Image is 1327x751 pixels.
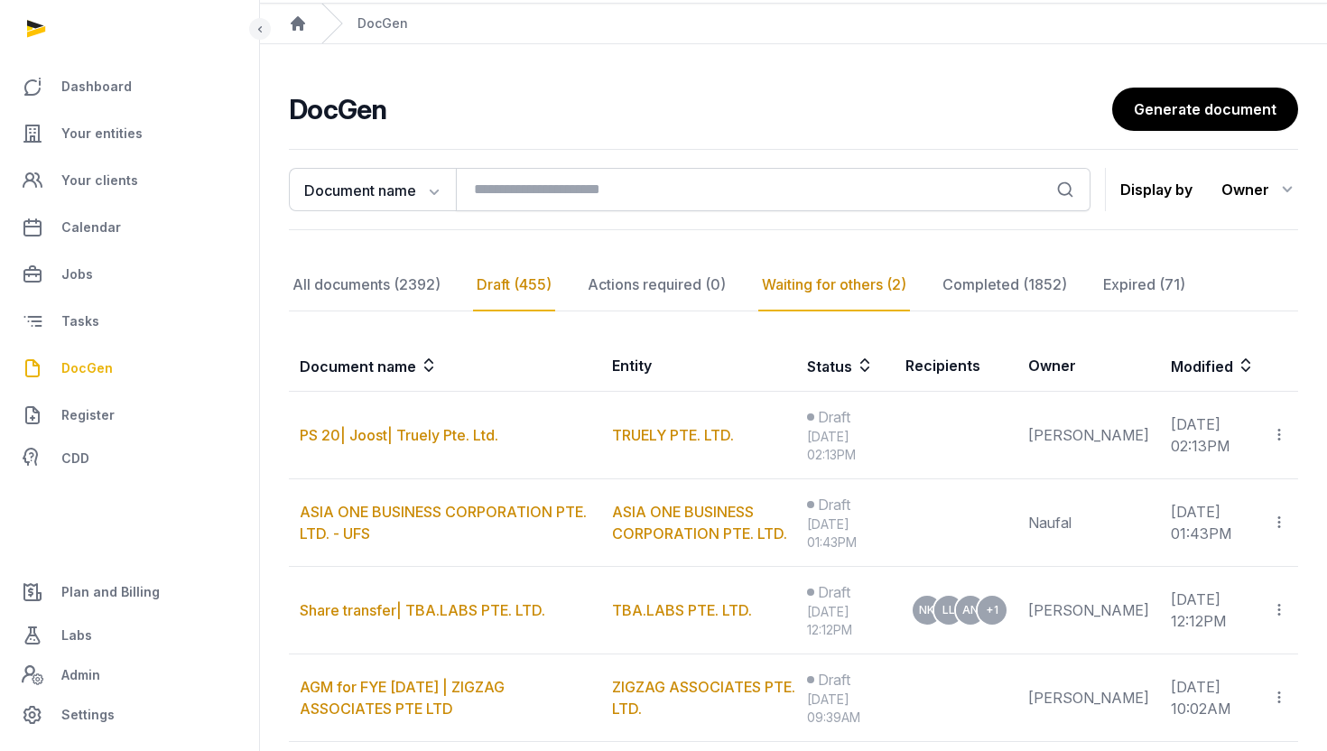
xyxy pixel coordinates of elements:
[807,428,884,464] div: [DATE] 02:13PM
[818,669,850,691] span: Draft
[612,678,795,718] a: ZIGZAG ASSOCIATES PTE. LTD.
[1017,392,1160,479] td: [PERSON_NAME]
[61,357,113,379] span: DocGen
[289,93,1112,125] h2: DocGen
[1017,479,1160,567] td: Naufal
[758,259,910,311] div: Waiting for others (2)
[260,4,1327,44] nav: Breadcrumb
[796,340,895,392] th: Status
[1160,567,1260,654] td: [DATE] 12:12PM
[14,65,245,108] a: Dashboard
[289,259,1298,311] nav: Tabs
[357,14,408,32] div: DocGen
[895,340,1017,392] th: Recipients
[818,406,850,428] span: Draft
[807,603,884,639] div: [DATE] 12:12PM
[1017,340,1160,392] th: Owner
[289,168,456,211] button: Document name
[14,253,245,296] a: Jobs
[919,605,934,616] span: NK
[1160,654,1260,742] td: [DATE] 10:02AM
[14,657,245,693] a: Admin
[61,448,89,469] span: CDD
[962,605,979,616] span: AN
[14,159,245,202] a: Your clients
[61,311,99,332] span: Tasks
[1112,88,1298,131] a: Generate document
[61,664,100,686] span: Admin
[1120,175,1192,204] p: Display by
[14,112,245,155] a: Your entities
[14,440,245,477] a: CDD
[61,581,160,603] span: Plan and Billing
[807,515,884,552] div: [DATE] 01:43PM
[14,570,245,614] a: Plan and Billing
[1160,340,1298,392] th: Modified
[61,625,92,646] span: Labs
[14,693,245,737] a: Settings
[818,581,850,603] span: Draft
[300,678,505,718] a: AGM for FYE [DATE] | ZIGZAG ASSOCIATES PTE LTD
[61,217,121,238] span: Calendar
[612,601,752,619] a: TBA.LABS PTE. LTD.
[612,426,734,444] a: TRUELY PTE. LTD.
[289,340,601,392] th: Document name
[1017,654,1160,742] td: [PERSON_NAME]
[14,614,245,657] a: Labs
[61,264,93,285] span: Jobs
[14,347,245,390] a: DocGen
[289,259,444,311] div: All documents (2392)
[61,404,115,426] span: Register
[14,300,245,343] a: Tasks
[300,503,587,542] a: ASIA ONE BUSINESS CORPORATION PTE. LTD. - UFS
[1017,567,1160,654] td: [PERSON_NAME]
[1160,479,1260,567] td: [DATE] 01:43PM
[61,123,143,144] span: Your entities
[473,259,555,311] div: Draft (455)
[1100,259,1189,311] div: Expired (71)
[14,206,245,249] a: Calendar
[942,605,955,616] span: LL
[300,426,498,444] a: PS 20| Joost| Truely Pte. Ltd.
[807,691,884,727] div: [DATE] 09:39AM
[584,259,729,311] div: Actions required (0)
[61,704,115,726] span: Settings
[1160,392,1260,479] td: [DATE] 02:13PM
[61,170,138,191] span: Your clients
[300,601,545,619] a: Share transfer| TBA.LABS PTE. LTD.
[1221,175,1298,204] div: Owner
[14,394,245,437] a: Register
[939,259,1071,311] div: Completed (1852)
[61,76,132,97] span: Dashboard
[986,605,998,616] span: +1
[612,503,787,542] a: ASIA ONE BUSINESS CORPORATION PTE. LTD.
[818,494,850,515] span: Draft
[601,340,796,392] th: Entity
